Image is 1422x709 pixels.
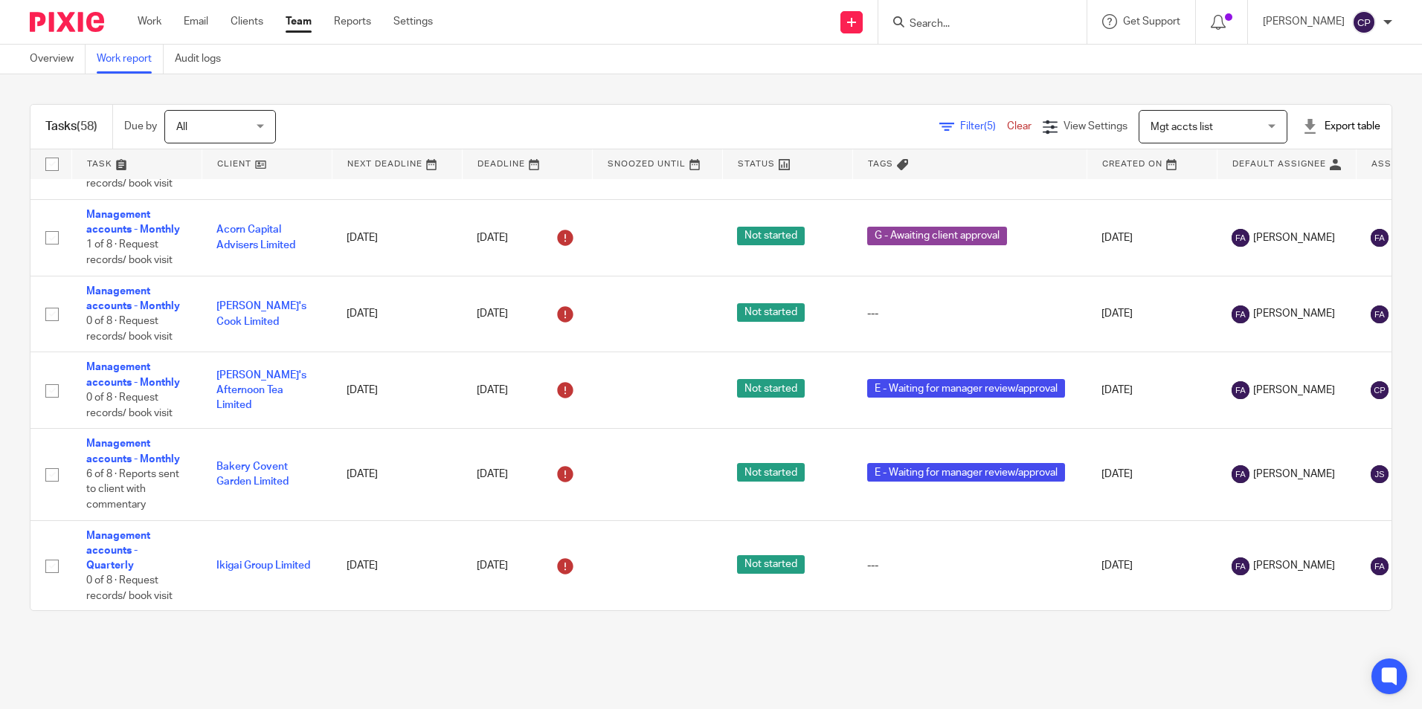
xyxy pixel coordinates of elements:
[867,306,1072,321] div: ---
[216,301,306,326] a: [PERSON_NAME]'s Cook Limited
[477,378,577,402] div: [DATE]
[737,379,805,398] span: Not started
[97,45,164,74] a: Work report
[45,119,97,135] h1: Tasks
[1087,352,1217,429] td: [DATE]
[867,379,1065,398] span: E - Waiting for manager review/approval
[86,240,173,266] span: 1 of 8 · Request records/ book visit
[86,164,173,190] span: 0 of 8 · Request records/ book visit
[216,462,289,487] a: Bakery Covent Garden Limited
[1087,520,1217,612] td: [DATE]
[77,120,97,132] span: (58)
[1253,558,1335,573] span: [PERSON_NAME]
[86,286,180,311] a: Management accounts - Monthly
[332,199,462,276] td: [DATE]
[184,14,208,29] a: Email
[1253,306,1335,321] span: [PERSON_NAME]
[176,122,187,132] span: All
[960,121,1007,132] span: Filter
[124,119,157,134] p: Due by
[1371,465,1389,483] img: svg%3E
[477,302,577,326] div: [DATE]
[1371,229,1389,247] img: svg%3E
[1064,121,1127,132] span: View Settings
[1253,383,1335,398] span: [PERSON_NAME]
[332,276,462,352] td: [DATE]
[1087,276,1217,352] td: [DATE]
[737,303,805,322] span: Not started
[1371,305,1389,323] img: svg%3E
[216,560,310,571] a: Ikigai Group Limited
[867,227,1007,245] span: G - Awaiting client approval
[1302,119,1380,134] div: Export table
[477,226,577,250] div: [DATE]
[1123,16,1180,27] span: Get Support
[1232,465,1249,483] img: svg%3E
[332,352,462,429] td: [DATE]
[86,576,173,602] span: 0 of 8 · Request records/ book visit
[737,463,805,482] span: Not started
[1151,122,1213,132] span: Mgt accts list
[1371,381,1389,399] img: svg%3E
[868,160,893,168] span: Tags
[138,14,161,29] a: Work
[867,558,1072,573] div: ---
[1232,229,1249,247] img: svg%3E
[175,45,232,74] a: Audit logs
[86,362,180,387] a: Management accounts - Monthly
[1232,381,1249,399] img: svg%3E
[231,14,263,29] a: Clients
[30,45,86,74] a: Overview
[86,392,173,418] span: 0 of 8 · Request records/ book visit
[30,12,104,32] img: Pixie
[1253,467,1335,482] span: [PERSON_NAME]
[332,520,462,612] td: [DATE]
[908,18,1042,31] input: Search
[984,121,996,132] span: (5)
[332,429,462,520] td: [DATE]
[216,370,306,411] a: [PERSON_NAME]'s Afternoon Tea Limited
[1253,230,1335,245] span: [PERSON_NAME]
[86,210,180,235] a: Management accounts - Monthly
[477,462,577,486] div: [DATE]
[86,317,173,343] span: 0 of 8 · Request records/ book visit
[867,463,1065,482] span: E - Waiting for manager review/approval
[737,227,805,245] span: Not started
[1263,14,1345,29] p: [PERSON_NAME]
[1232,305,1249,323] img: svg%3E
[86,531,150,572] a: Management accounts - Quarterly
[86,469,179,510] span: 6 of 8 · Reports sent to client with commentary
[1087,429,1217,520] td: [DATE]
[86,438,180,464] a: Management accounts - Monthly
[1371,557,1389,575] img: svg%3E
[1352,10,1376,34] img: svg%3E
[216,224,295,250] a: Acorn Capital Advisers Limited
[477,554,577,578] div: [DATE]
[737,555,805,574] span: Not started
[1007,121,1032,132] a: Clear
[393,14,433,29] a: Settings
[334,14,371,29] a: Reports
[1087,199,1217,276] td: [DATE]
[1232,557,1249,575] img: svg%3E
[286,14,312,29] a: Team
